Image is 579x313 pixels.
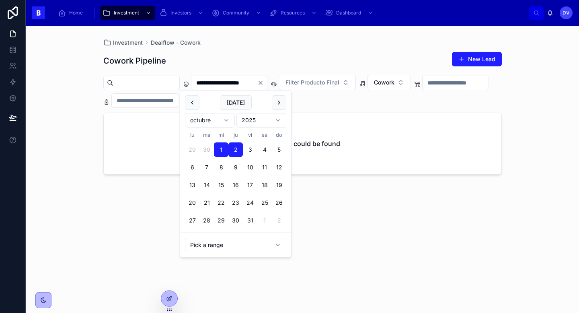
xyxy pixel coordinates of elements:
[51,4,529,22] div: scrollable content
[257,160,272,175] button: sábado, 11 de octubre de 2025
[367,75,411,90] button: Select Button
[322,6,377,20] a: Dashboard
[243,131,257,139] th: viernes
[272,160,286,175] button: domingo, 12 de octubre de 2025
[336,10,361,16] span: Dashboard
[199,213,214,228] button: martes, 28 de octubre de 2025
[257,131,272,139] th: sábado
[199,178,214,192] button: martes, 14 de octubre de 2025
[257,142,272,157] button: sábado, 4 de octubre de 2025
[214,178,228,192] button: miércoles, 15 de octubre de 2025
[285,78,339,86] span: Filter Producto Final
[100,6,155,20] a: Investment
[214,196,228,210] button: miércoles, 22 de octubre de 2025
[272,178,286,192] button: domingo, 19 de octubre de 2025
[55,6,88,20] a: Home
[151,39,201,47] a: Dealflow - Cowork
[228,131,243,139] th: jueves
[185,160,199,175] button: lunes, 6 de octubre de 2025
[199,160,214,175] button: martes, 7 de octubre de 2025
[228,178,243,192] button: jueves, 16 de octubre de 2025
[214,142,228,157] button: miércoles, 1 de octubre de 2025, selected
[243,213,257,228] button: viernes, 31 de octubre de 2025
[228,142,243,157] button: Today, jueves, 2 de octubre de 2025, selected
[209,6,265,20] a: Community
[228,160,243,175] button: jueves, 9 de octubre de 2025
[281,10,305,16] span: Resources
[113,39,143,47] span: Investment
[185,238,286,252] button: Relative time
[267,6,321,20] a: Resources
[243,196,257,210] button: viernes, 24 de octubre de 2025
[265,139,340,148] h2: No items could be found
[243,178,257,192] button: viernes, 17 de octubre de 2025
[170,10,191,16] span: Investors
[199,196,214,210] button: martes, 21 de octubre de 2025
[228,196,243,210] button: jueves, 23 de octubre de 2025
[563,10,570,16] span: DV
[214,213,228,228] button: miércoles, 29 de octubre de 2025
[185,131,286,228] table: octubre 2025
[257,213,272,228] button: sábado, 1 de noviembre de 2025
[220,95,252,110] button: [DATE]
[272,213,286,228] button: domingo, 2 de noviembre de 2025
[185,196,199,210] button: lunes, 20 de octubre de 2025
[452,52,502,66] button: New Lead
[243,160,257,175] button: viernes, 10 de octubre de 2025
[214,131,228,139] th: miércoles
[279,75,356,90] button: Select Button
[69,10,83,16] span: Home
[257,196,272,210] button: sábado, 25 de octubre de 2025
[103,39,143,47] a: Investment
[185,213,199,228] button: lunes, 27 de octubre de 2025
[228,213,243,228] button: jueves, 30 de octubre de 2025
[103,55,166,66] h1: Cowork Pipeline
[32,6,45,19] img: App logo
[157,6,207,20] a: Investors
[223,10,249,16] span: Community
[185,178,199,192] button: lunes, 13 de octubre de 2025
[374,78,394,86] span: Cowork
[114,10,139,16] span: Investment
[199,142,214,157] button: martes, 30 de septiembre de 2025
[214,160,228,175] button: miércoles, 8 de octubre de 2025
[185,131,199,139] th: lunes
[199,131,214,139] th: martes
[257,178,272,192] button: sábado, 18 de octubre de 2025
[243,142,257,157] button: viernes, 3 de octubre de 2025
[272,142,286,157] button: domingo, 5 de octubre de 2025
[272,196,286,210] button: domingo, 26 de octubre de 2025
[272,131,286,139] th: domingo
[185,142,199,157] button: lunes, 29 de septiembre de 2025
[257,80,267,86] button: Clear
